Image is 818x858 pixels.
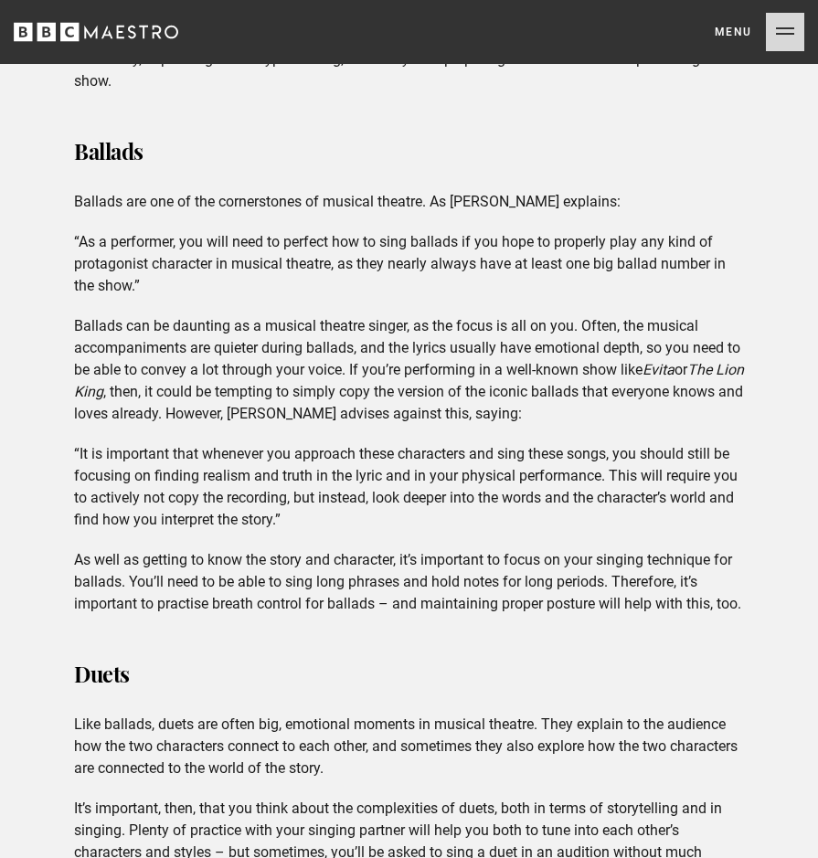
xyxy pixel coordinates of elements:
[74,651,744,695] h3: Duets
[643,361,675,378] em: Evita
[74,129,744,173] h3: Ballads
[14,18,178,46] svg: BBC Maestro
[74,361,744,400] em: The Lion King
[74,315,744,425] p: Ballads can be daunting as a musical theatre singer, as the focus is all on you. Often, the music...
[74,714,744,779] p: Like ballads, duets are often big, emotional moments in musical theatre. They explain to the audi...
[74,231,744,297] p: “As a performer, you will need to perfect how to sing ballads if you hope to properly play any ki...
[715,13,804,51] button: Toggle navigation
[74,191,744,213] p: Ballads are one of the cornerstones of musical theatre. As [PERSON_NAME] explains:
[74,443,744,531] p: “It is important that whenever you approach these characters and sing these songs, you should sti...
[74,549,744,615] p: As well as getting to know the story and character, it’s important to focus on your singing techn...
